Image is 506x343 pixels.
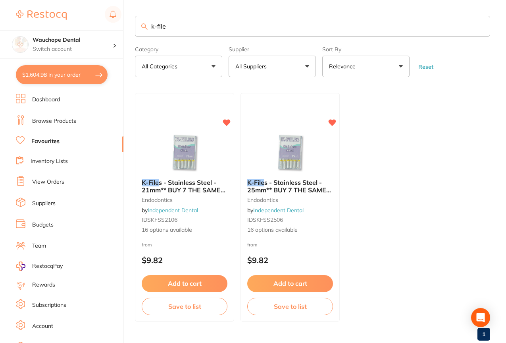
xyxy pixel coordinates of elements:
[229,56,316,77] button: All Suppliers
[471,308,490,327] div: Open Intercom Messenger
[16,65,108,84] button: $1,604.98 in your order
[135,56,222,77] button: All Categories
[253,207,304,214] a: Independent Dental
[247,178,331,201] span: s - Stainless Steel - 25mm** BUY 7 THE SAME GET 3 FREE!**
[247,216,283,223] span: IDSKFSS2506
[135,16,490,37] input: Search Favourite Products
[33,45,113,53] p: Switch account
[31,157,68,165] a: Inventory Lists
[135,46,222,52] label: Category
[322,46,410,52] label: Sort By
[142,178,159,186] em: K-File
[16,6,67,24] a: Restocq Logo
[247,275,333,292] button: Add to cart
[142,242,152,248] span: from
[142,178,225,201] span: s - Stainless Steel - 21mm** BUY 7 THE SAME GET 3 FREE!**
[247,298,333,315] button: Save to list
[142,197,227,203] small: endodontics
[32,221,54,229] a: Budgets
[32,242,46,250] a: Team
[247,179,333,194] b: K-Files - Stainless Steel - 25mm** BUY 7 THE SAME GET 3 FREE!**
[142,275,227,292] button: Add to cart
[32,301,66,309] a: Subscriptions
[32,262,63,270] span: RestocqPay
[32,117,76,125] a: Browse Products
[235,62,270,70] p: All Suppliers
[142,216,177,223] span: IDSKFSS2106
[142,207,198,214] span: by
[31,138,60,145] a: Favourites
[159,133,210,172] img: K-Files - Stainless Steel - 21mm** BUY 7 THE SAME GET 3 FREE!**
[32,96,60,104] a: Dashboard
[329,62,359,70] p: Relevance
[247,256,333,265] p: $9.82
[32,178,64,186] a: View Orders
[16,262,63,271] a: RestocqPay
[247,207,304,214] span: by
[142,298,227,315] button: Save to list
[142,256,227,265] p: $9.82
[16,262,25,271] img: RestocqPay
[16,10,67,20] img: Restocq Logo
[229,46,316,52] label: Supplier
[12,37,28,52] img: Wauchope Dental
[148,207,198,214] a: Independent Dental
[247,226,333,234] span: 16 options available
[142,62,181,70] p: All Categories
[142,226,227,234] span: 16 options available
[32,281,55,289] a: Rewards
[247,178,264,186] em: K-File
[247,197,333,203] small: endodontics
[247,242,258,248] span: from
[416,63,436,70] button: Reset
[32,200,56,207] a: Suppliers
[322,56,410,77] button: Relevance
[33,36,113,44] h4: Wauchope Dental
[142,179,227,194] b: K-Files - Stainless Steel - 21mm** BUY 7 THE SAME GET 3 FREE!**
[477,326,490,342] a: 1
[264,133,316,172] img: K-Files - Stainless Steel - 25mm** BUY 7 THE SAME GET 3 FREE!**
[32,322,53,330] a: Account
